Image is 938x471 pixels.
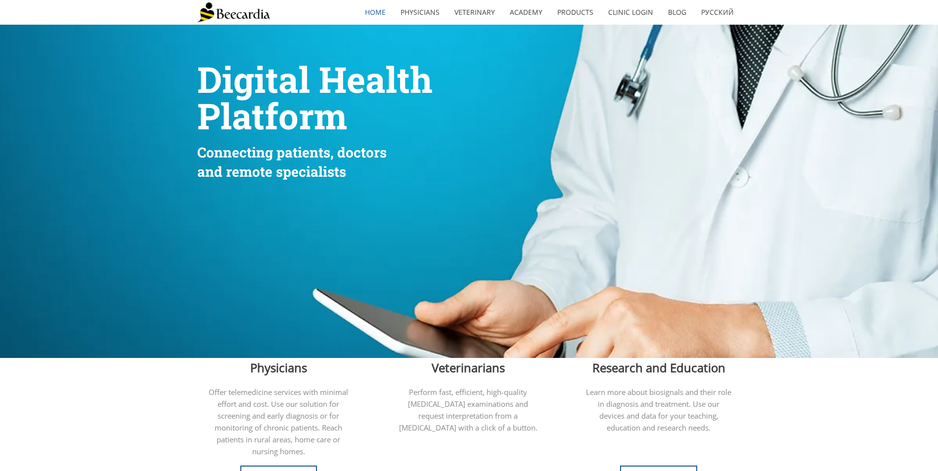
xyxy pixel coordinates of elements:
a: Veterinary [447,1,502,24]
a: Русский [694,1,741,24]
span: Digital Health [197,56,433,103]
a: Products [550,1,601,24]
img: Beecardia [197,2,270,22]
span: Platform [197,92,347,139]
a: Blog [661,1,694,24]
span: Perform fast, efficient, high-quality [MEDICAL_DATA] examinations and request interpretation from... [399,387,537,432]
a: Academy [502,1,550,24]
span: and remote specialists [197,162,346,181]
a: Clinic Login [601,1,661,24]
span: Offer telemedicine services with minimal effort and cost. Use our solution for screening and earl... [209,387,348,456]
span: Learn more about biosignals and their role in diagnosis and treatment. Use our devices and data f... [586,387,731,432]
span: Connecting patients, doctors [197,143,387,161]
span: Veterinarians [432,359,505,376]
span: Physicians [250,359,307,376]
a: Physicians [393,1,447,24]
a: home [357,1,393,24]
span: Research and Education [592,359,725,376]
